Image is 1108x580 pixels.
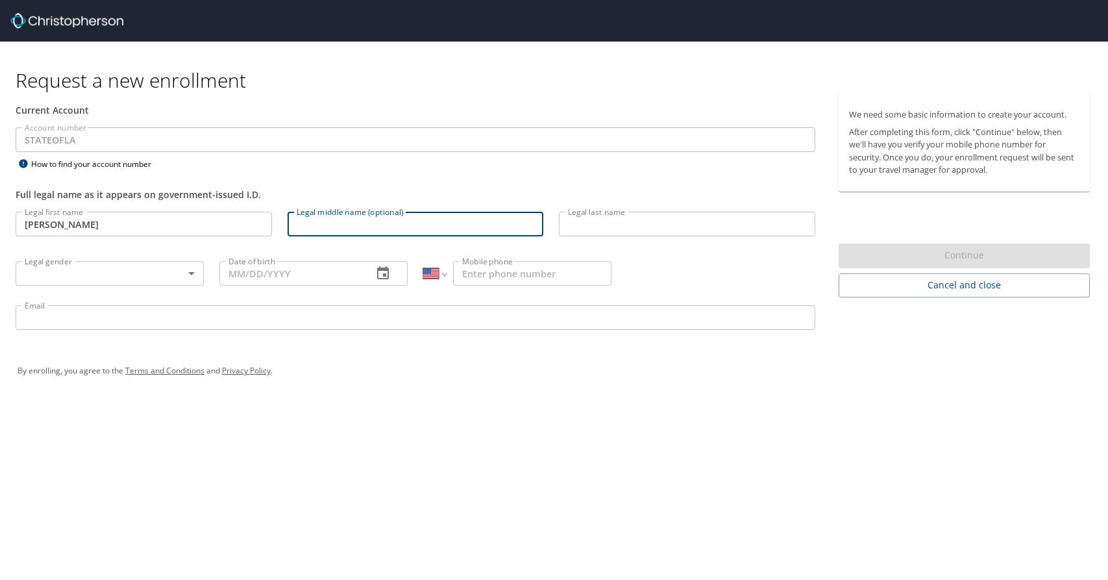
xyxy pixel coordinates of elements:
[219,261,362,286] input: MM/DD/YYYY
[222,365,271,376] a: Privacy Policy
[849,108,1079,121] p: We need some basic information to create your account.
[16,68,1100,93] h1: Request a new enrollment
[16,261,204,286] div: ​
[16,103,815,117] div: Current Account
[839,273,1090,297] button: Cancel and close
[849,126,1079,176] p: After completing this form, click "Continue" below, then we'll have you verify your mobile phone ...
[453,261,611,286] input: Enter phone number
[10,13,123,29] img: cbt logo
[125,365,204,376] a: Terms and Conditions
[16,156,178,172] div: How to find your account number
[18,355,1090,387] div: By enrolling, you agree to the and .
[16,188,815,201] div: Full legal name as it appears on government-issued I.D.
[849,277,1079,294] span: Cancel and close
